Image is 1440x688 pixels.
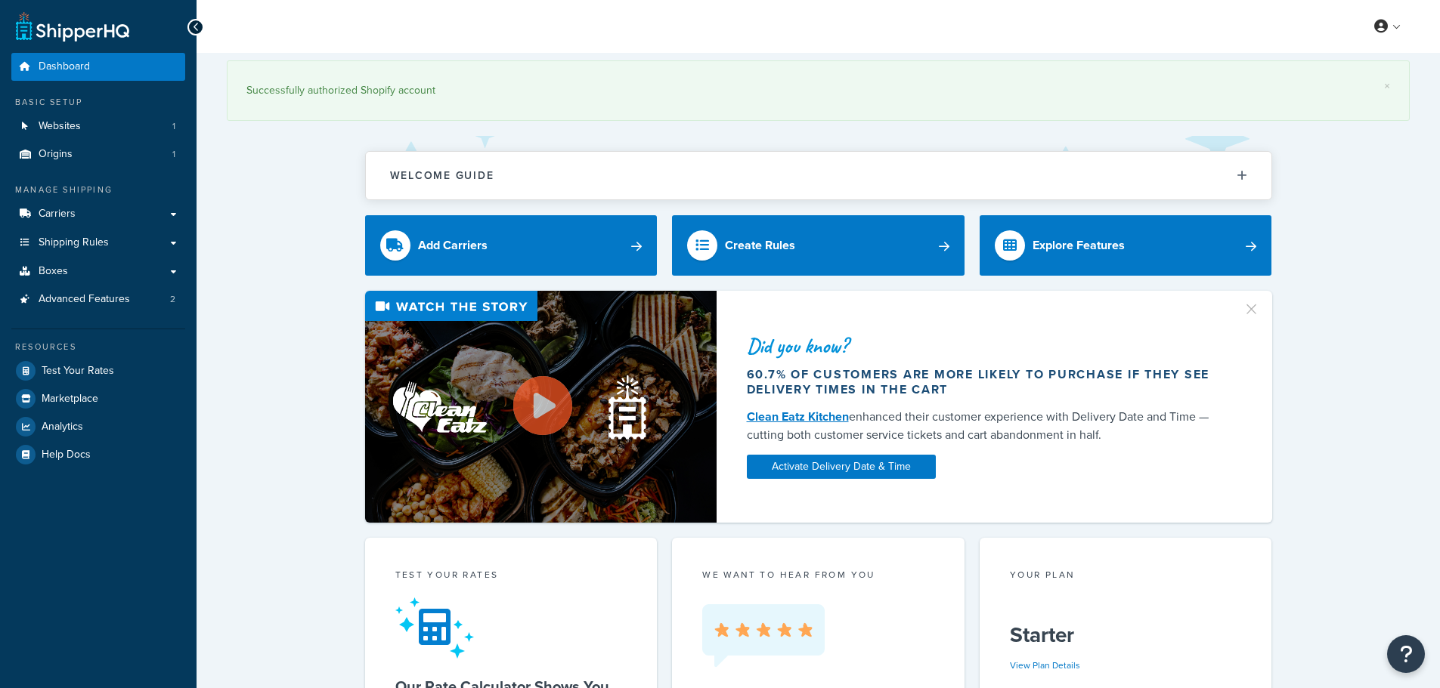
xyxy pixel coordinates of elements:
[1387,635,1425,673] button: Open Resource Center
[172,120,175,133] span: 1
[1384,80,1390,92] a: ×
[170,293,175,306] span: 2
[246,80,1390,101] div: Successfully authorized Shopify account
[11,258,185,285] a: Boxes
[11,53,185,81] a: Dashboard
[11,113,185,140] li: Websites
[11,341,185,353] div: Resources
[1033,235,1125,256] div: Explore Features
[11,113,185,140] a: Websites1
[747,408,849,425] a: Clean Eatz Kitchen
[42,449,91,461] span: Help Docs
[39,148,73,161] span: Origins
[1010,659,1080,672] a: View Plan Details
[11,184,185,196] div: Manage Shipping
[11,413,185,440] a: Analytics
[42,421,83,433] span: Analytics
[11,285,185,313] li: Advanced Features
[725,235,795,256] div: Create Rules
[11,140,185,168] li: Origins
[747,408,1225,444] div: enhanced their customer experience with Delivery Date and Time — cutting both customer service ti...
[418,235,488,256] div: Add Carriers
[11,140,185,168] a: Origins1
[702,568,934,582] p: we want to hear from you
[365,215,658,276] a: Add Carriers
[672,215,965,276] a: Create Rules
[11,357,185,384] a: Test Your Rates
[39,293,130,306] span: Advanced Features
[42,393,98,406] span: Marketplace
[1010,568,1242,585] div: Your Plan
[395,568,627,585] div: Test your rates
[39,120,81,133] span: Websites
[11,200,185,228] a: Carriers
[39,236,109,249] span: Shipping Rules
[39,60,90,73] span: Dashboard
[11,96,185,109] div: Basic Setup
[365,291,717,523] img: Video thumbnail
[747,367,1225,397] div: 60.7% of customers are more likely to purchase if they see delivery times in the cart
[390,170,494,181] h2: Welcome Guide
[1010,623,1242,647] h5: Starter
[39,265,68,278] span: Boxes
[11,229,185,257] a: Shipping Rules
[42,365,114,378] span: Test Your Rates
[366,152,1271,199] button: Welcome Guide
[11,441,185,468] a: Help Docs
[747,455,936,479] a: Activate Delivery Date & Time
[747,335,1225,356] div: Did you know?
[980,215,1272,276] a: Explore Features
[11,385,185,412] a: Marketplace
[39,208,76,221] span: Carriers
[11,285,185,313] a: Advanced Features2
[172,148,175,161] span: 1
